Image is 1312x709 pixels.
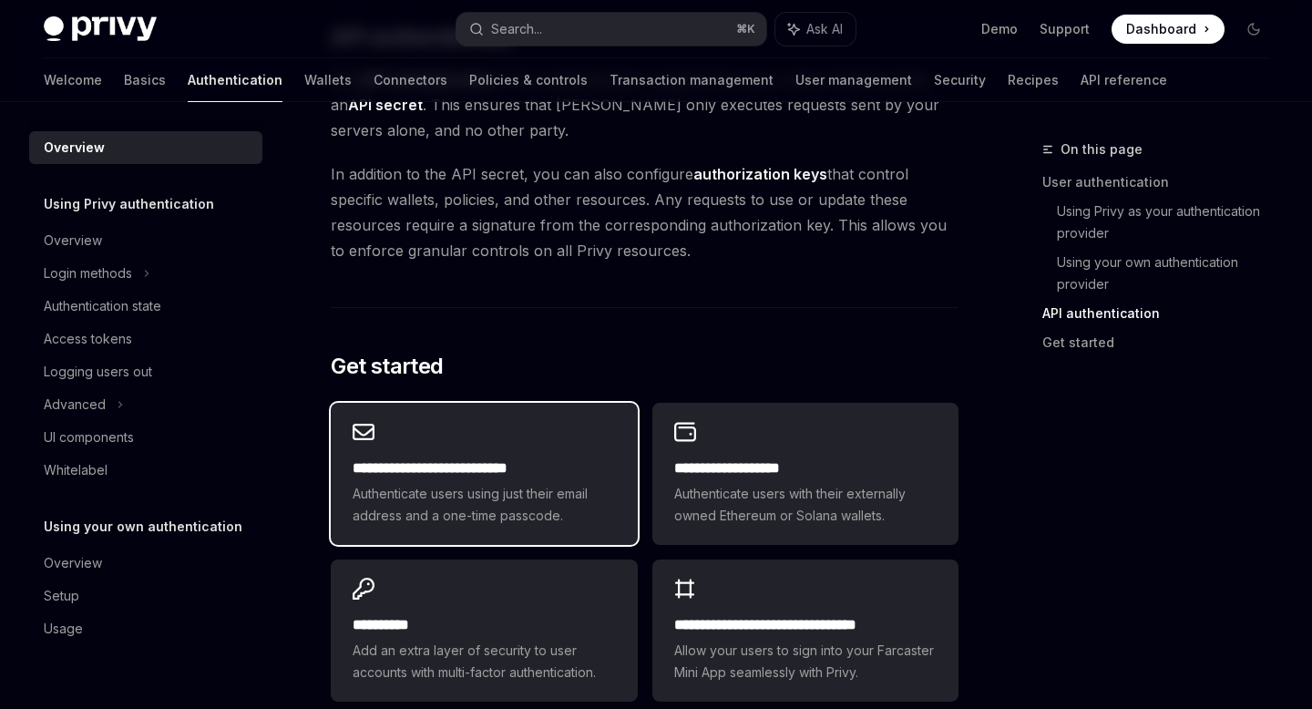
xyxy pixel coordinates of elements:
strong: authorization keys [693,165,827,183]
a: Welcome [44,58,102,102]
a: Setup [29,580,262,612]
a: Using your own authentication provider [1057,248,1283,299]
a: UI components [29,421,262,454]
a: Basics [124,58,166,102]
a: Connectors [374,58,447,102]
div: Overview [44,137,105,159]
a: Overview [29,224,262,257]
a: Authentication [188,58,282,102]
div: Usage [44,618,83,640]
strong: API secret [348,96,423,114]
span: Get started [331,352,443,381]
a: Policies & controls [469,58,588,102]
div: Logging users out [44,361,152,383]
a: Security [934,58,986,102]
span: On this page [1061,139,1143,160]
span: Dashboard [1126,20,1196,38]
a: Authentication state [29,290,262,323]
a: Overview [29,547,262,580]
a: Logging users out [29,355,262,388]
a: Wallets [304,58,352,102]
a: API reference [1081,58,1167,102]
a: **** *****Add an extra layer of security to user accounts with multi-factor authentication. [331,560,637,702]
a: User authentication [1042,168,1283,197]
a: **** **** **** ****Authenticate users with their externally owned Ethereum or Solana wallets. [652,403,958,545]
div: Overview [44,552,102,574]
a: Dashboard [1112,15,1225,44]
a: Demo [981,20,1018,38]
div: UI components [44,426,134,448]
span: Authenticate users using just their email address and a one-time passcode. [353,483,615,527]
span: Authenticate users with their externally owned Ethereum or Solana wallets. [674,483,937,527]
span: Ask AI [806,20,843,38]
div: Advanced [44,394,106,416]
div: Setup [44,585,79,607]
div: Authentication state [44,295,161,317]
a: Get started [1042,328,1283,357]
span: Allow your users to sign into your Farcaster Mini App seamlessly with Privy. [674,640,937,683]
a: Usage [29,612,262,645]
a: Transaction management [610,58,774,102]
a: Using Privy as your authentication provider [1057,197,1283,248]
span: With , Privy authenticates a request from your server directly using an . This ensures that [PERS... [331,67,958,143]
div: Overview [44,230,102,252]
div: Search... [491,18,542,40]
button: Toggle dark mode [1239,15,1268,44]
a: Access tokens [29,323,262,355]
h5: Using your own authentication [44,516,242,538]
button: Ask AI [775,13,856,46]
a: Support [1040,20,1090,38]
div: Login methods [44,262,132,284]
a: API authentication [1042,299,1283,328]
img: dark logo [44,16,157,42]
h5: Using Privy authentication [44,193,214,215]
a: Whitelabel [29,454,262,487]
span: In addition to the API secret, you can also configure that control specific wallets, policies, an... [331,161,958,263]
span: ⌘ K [736,22,755,36]
div: Access tokens [44,328,132,350]
button: Search...⌘K [456,13,765,46]
div: Whitelabel [44,459,108,481]
a: User management [795,58,912,102]
a: Overview [29,131,262,164]
a: Recipes [1008,58,1059,102]
span: Add an extra layer of security to user accounts with multi-factor authentication. [353,640,615,683]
